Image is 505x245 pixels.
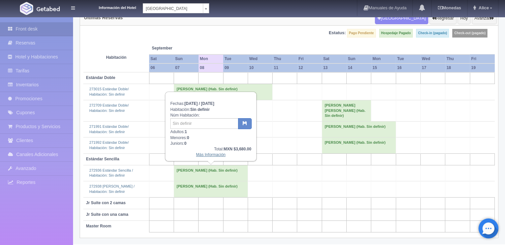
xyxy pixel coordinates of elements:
[470,63,494,72] th: 19
[477,5,489,10] span: Alice
[89,103,129,113] a: 272709 Estándar Doble/Habitación: Sin definir
[375,12,428,25] button: [GEOGRAPHIC_DATA]
[445,54,470,63] th: Thu
[379,29,413,38] label: Hospedaje Pagado
[84,15,123,20] h4: Últimas Reservas
[371,54,396,63] th: Mon
[89,184,134,194] a: 272938 [PERSON_NAME] /Habitación: Sin definir
[149,54,174,63] th: Sat
[37,6,60,11] img: Getabed
[273,54,297,63] th: Thu
[86,201,126,205] b: Jr Suite con 2 camas
[143,3,209,13] a: [GEOGRAPHIC_DATA]
[83,3,136,11] dt: Información del Hotel
[347,54,371,63] th: Sun
[472,12,497,25] button: Avanzar
[322,63,346,72] th: 13
[248,54,272,63] th: Wed
[174,84,272,100] td: [PERSON_NAME] (Hab. Sin definir)
[174,165,248,181] td: [PERSON_NAME] (Hab. Sin definir)
[86,75,115,80] b: Estándar Doble
[190,107,210,112] b: Sin definir
[420,54,445,63] th: Wed
[185,129,187,134] b: 1
[470,54,494,63] th: Fri
[149,63,174,72] th: 06
[170,118,238,129] input: Sin definir
[146,4,200,14] span: [GEOGRAPHIC_DATA]
[86,212,128,217] b: Jr Suite con una cama
[106,55,126,60] strong: Habitación
[322,121,396,137] td: [PERSON_NAME] (Hab. Sin definir)
[152,45,196,51] span: September
[89,140,129,150] a: 271992 Estándar Doble/Habitación: Sin definir
[322,137,396,153] td: [PERSON_NAME] (Hab. Sin definir)
[248,63,272,72] th: 10
[196,152,225,157] a: Más Información
[322,100,371,121] td: [PERSON_NAME] [PERSON_NAME] (Hab. Sin definir)
[322,54,346,63] th: Sat
[174,181,248,197] td: [PERSON_NAME] (Hab. Sin definir)
[297,63,322,72] th: 12
[329,30,346,36] label: Estatus:
[20,2,33,15] img: Getabed
[438,5,461,10] b: Monedas
[199,63,223,72] th: 08
[347,29,376,38] label: Pago Pendiente
[187,135,189,140] b: 0
[347,63,371,72] th: 14
[396,63,420,72] th: 16
[170,146,251,152] div: Total:
[223,63,248,72] th: 09
[174,54,198,63] th: Sun
[185,101,214,106] b: [DATE] / [DATE]
[184,141,187,146] b: 0
[223,147,251,151] b: MXN $3,680.00
[166,92,256,161] div: Fechas: Habitación: Núm Habitación: Adultos: Menores: Juniors:
[429,12,456,25] button: Regresar
[297,54,322,63] th: Fri
[89,87,129,96] a: 273015 Estándar Doble/Habitación: Sin definir
[396,54,420,63] th: Tue
[89,168,133,178] a: 272936 Estándar Sencilla /Habitación: Sin definir
[86,224,111,228] b: Master Room
[223,54,248,63] th: Tue
[452,29,487,38] label: Check-out (pagado)
[89,124,129,134] a: 271991 Estándar Doble/Habitación: Sin definir
[273,63,297,72] th: 11
[458,12,470,25] button: Hoy
[174,63,198,72] th: 07
[445,63,470,72] th: 18
[420,63,445,72] th: 17
[199,54,223,63] th: Mon
[371,63,396,72] th: 15
[416,29,449,38] label: Check-in (pagado)
[86,157,119,161] b: Estándar Sencilla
